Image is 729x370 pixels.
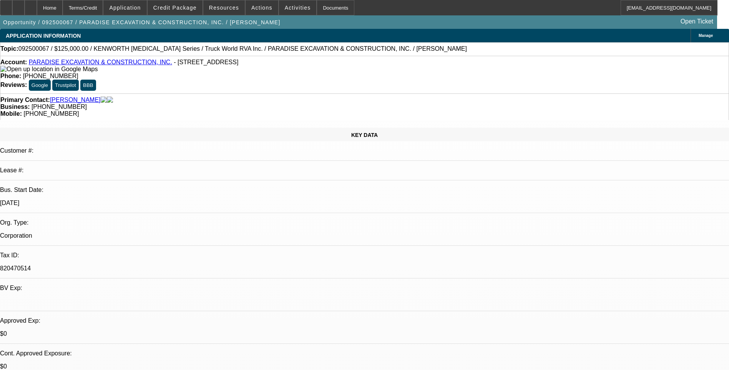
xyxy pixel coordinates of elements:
[80,80,96,91] button: BBB
[29,59,172,65] a: PARADISE EXCAVATION & CONSTRUCTION, INC.
[6,33,81,39] span: APPLICATION INFORMATION
[101,97,107,103] img: facebook-icon.png
[32,103,87,110] span: [PHONE_NUMBER]
[23,73,78,79] span: [PHONE_NUMBER]
[209,5,239,11] span: Resources
[0,110,22,117] strong: Mobile:
[153,5,197,11] span: Credit Package
[0,66,98,72] a: View Google Maps
[148,0,203,15] button: Credit Package
[23,110,79,117] span: [PHONE_NUMBER]
[109,5,141,11] span: Application
[50,97,101,103] a: [PERSON_NAME]
[0,103,30,110] strong: Business:
[107,97,113,103] img: linkedin-icon.png
[251,5,272,11] span: Actions
[351,132,378,138] span: KEY DATA
[0,73,21,79] strong: Phone:
[0,66,98,73] img: Open up location in Google Maps
[29,80,51,91] button: Google
[18,45,467,52] span: 092500067 / $125,000.00 / KENWORTH [MEDICAL_DATA] Series / Truck World RVA Inc. / PARADISE EXCAVA...
[0,45,18,52] strong: Topic:
[678,15,716,28] a: Open Ticket
[3,19,281,25] span: Opportunity / 092500067 / PARADISE EXCAVATION & CONSTRUCTION, INC. / [PERSON_NAME]
[0,59,27,65] strong: Account:
[285,5,311,11] span: Activities
[103,0,146,15] button: Application
[0,97,50,103] strong: Primary Contact:
[174,59,238,65] span: - [STREET_ADDRESS]
[699,33,713,38] span: Manage
[203,0,245,15] button: Resources
[246,0,278,15] button: Actions
[52,80,78,91] button: Trustpilot
[0,82,27,88] strong: Reviews:
[279,0,317,15] button: Activities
